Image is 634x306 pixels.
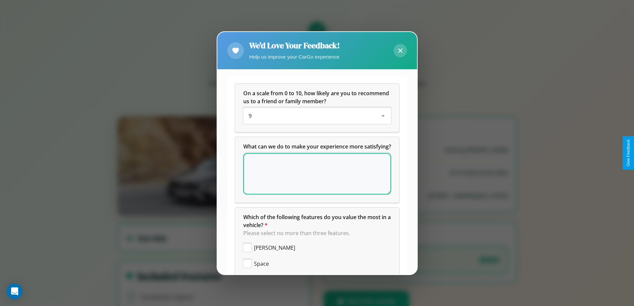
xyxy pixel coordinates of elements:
div: On a scale from 0 to 10, how likely are you to recommend us to a friend or family member? [243,108,391,124]
div: On a scale from 0 to 10, how likely are you to recommend us to a friend or family member? [235,84,399,132]
h2: We'd Love Your Feedback! [249,40,340,51]
h5: On a scale from 0 to 10, how likely are you to recommend us to a friend or family member? [243,89,391,105]
span: Which of the following features do you value the most in a vehicle? [243,213,392,229]
span: 9 [249,112,252,120]
span: Space [254,260,269,268]
span: Please select no more than three features. [243,229,350,237]
span: On a scale from 0 to 10, how likely are you to recommend us to a friend or family member? [243,90,390,105]
div: Give Feedback [626,140,631,166]
span: What can we do to make your experience more satisfying? [243,143,391,150]
p: Help us improve your CarGo experience [249,52,340,61]
div: Open Intercom Messenger [7,283,23,299]
span: [PERSON_NAME] [254,244,295,252]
